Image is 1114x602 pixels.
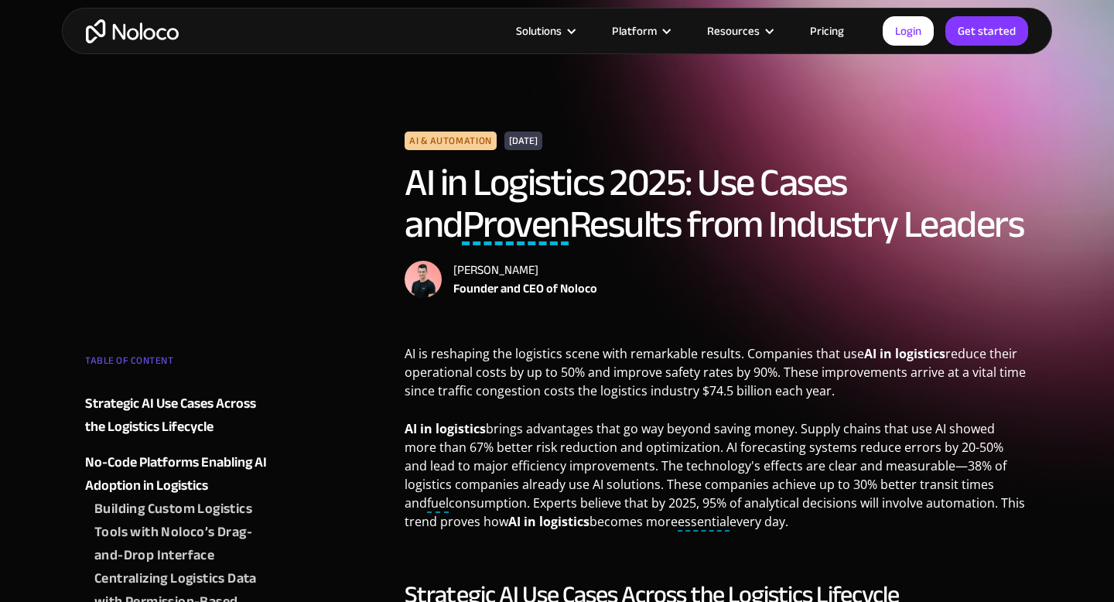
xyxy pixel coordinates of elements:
[707,21,760,41] div: Resources
[593,21,688,41] div: Platform
[945,16,1028,46] a: Get started
[85,392,272,439] a: Strategic AI Use Cases Across the Logistics Lifecycle
[94,498,272,567] a: Building Custom Logistics Tools with Noloco’s Drag-and-Drop Interface
[453,279,597,298] div: Founder and CEO of Noloco
[405,132,497,150] div: AI & Automation
[589,513,788,530] adot: becomes more every day.
[612,21,657,41] div: Platform
[86,19,179,43] a: home
[453,261,597,279] div: [PERSON_NAME]
[405,420,1025,530] adot: brings advantages that go way beyond saving money. Supply chains that use AI showed more than 67%...
[516,21,562,41] div: Solutions
[463,188,569,261] adot: Proven
[508,513,589,530] strong: AI in logistics
[883,16,934,46] a: Login
[427,494,449,511] adot: fuel
[497,21,593,41] div: Solutions
[504,132,542,150] div: [DATE]
[678,513,730,530] adot: essential
[405,146,1023,261] adot: AI in Logistics 2025: Use Cases and Results from Industry Leaders
[85,451,272,498] a: No-Code Platforms Enabling AI Adoption in Logistics
[405,420,486,437] strong: AI in logistics
[864,345,945,362] strong: AI in logistics
[405,344,1029,412] p: AI is reshaping the logistics scene with remarkable results. Companies that use reduce their oper...
[85,349,272,380] div: TABLE OF CONTENT
[791,21,863,41] a: Pricing
[688,21,791,41] div: Resources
